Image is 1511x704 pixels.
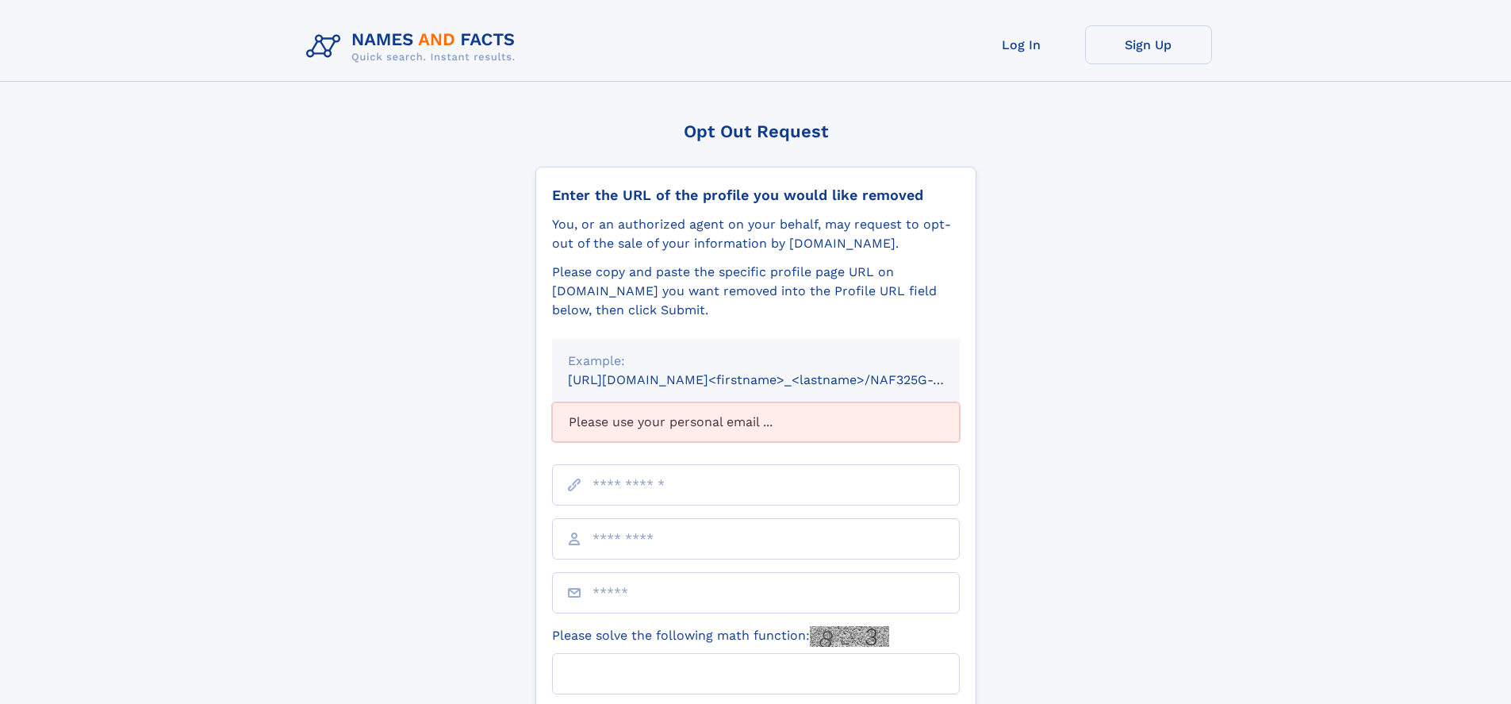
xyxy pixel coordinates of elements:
a: Log In [958,25,1085,64]
div: Enter the URL of the profile you would like removed [552,187,960,204]
img: Logo Names and Facts [300,25,528,68]
div: Please copy and paste the specific profile page URL on [DOMAIN_NAME] you want removed into the Pr... [552,263,960,320]
small: [URL][DOMAIN_NAME]<firstname>_<lastname>/NAF325G-xxxxxxxx [568,372,990,387]
label: Please solve the following math function: [552,626,889,647]
div: You, or an authorized agent on your behalf, may request to opt-out of the sale of your informatio... [552,215,960,253]
div: Example: [568,352,944,371]
div: Opt Out Request [535,121,976,141]
div: Please use your personal email ... [552,402,960,442]
a: Sign Up [1085,25,1212,64]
